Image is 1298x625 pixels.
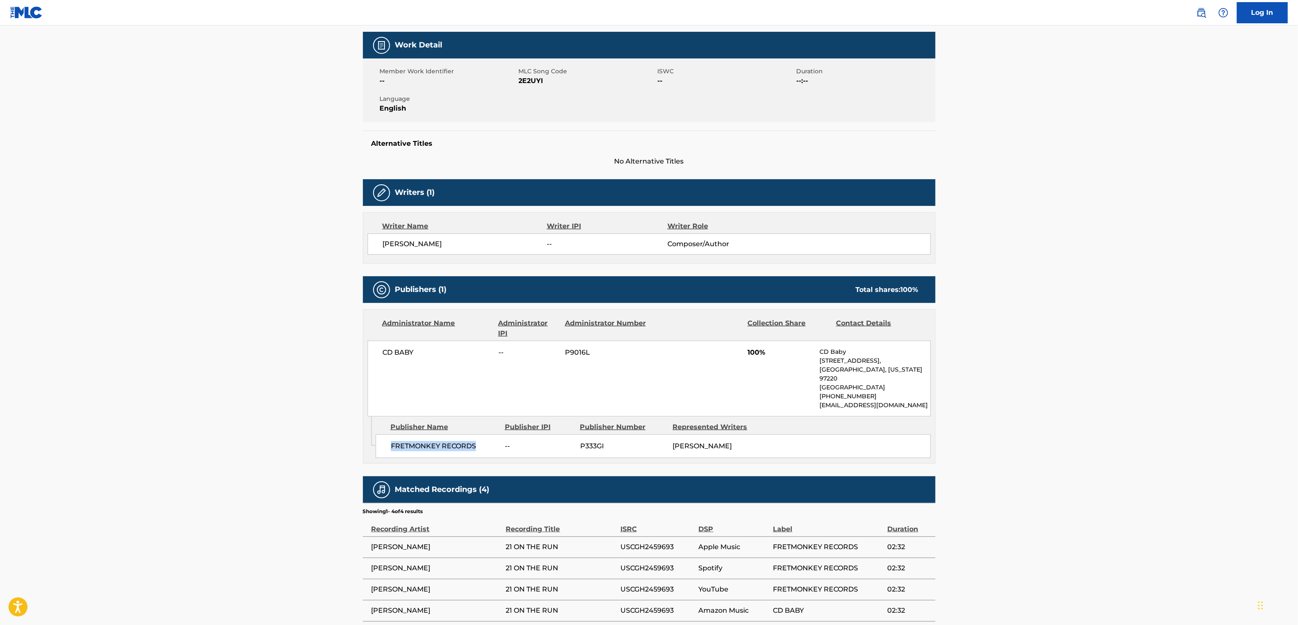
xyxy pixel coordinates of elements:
span: ISWC [658,67,794,76]
div: Collection Share [747,318,830,339]
span: -- [498,347,559,358]
a: Log In [1237,2,1288,23]
span: 02:32 [888,584,931,594]
div: Recording Title [506,515,616,534]
p: [PHONE_NUMBER] [819,392,930,401]
div: ISRC [620,515,695,534]
div: Publisher Number [580,422,667,432]
span: P333GI [580,441,667,451]
h5: Matched Recordings (4) [395,485,490,494]
span: FRETMONKEY RECORDS [391,441,499,451]
div: Label [773,515,883,534]
span: Amazon Music [699,606,769,616]
span: FRETMONKEY RECORDS [773,584,883,594]
span: CD BABY [773,606,883,616]
span: [PERSON_NAME] [371,606,502,616]
div: Total shares: [856,285,919,295]
img: Writers [376,188,387,198]
span: --:-- [797,76,933,86]
div: Writer Name [382,221,547,231]
span: [PERSON_NAME] [371,542,502,552]
span: USCGH2459693 [620,542,695,552]
span: Spotify [699,563,769,573]
div: Writer IPI [547,221,667,231]
span: English [380,103,517,114]
p: Showing 1 - 4 of 4 results [363,508,423,515]
span: -- [380,76,517,86]
div: Contact Details [836,318,919,339]
img: Publishers [376,285,387,295]
span: YouTube [699,584,769,594]
span: 100 % [901,286,919,294]
span: 2E2UYI [519,76,656,86]
div: Drag [1258,593,1263,618]
h5: Work Detail [395,40,443,50]
img: Matched Recordings [376,485,387,495]
span: 100% [747,347,813,358]
span: Language [380,94,517,103]
div: Administrator IPI [498,318,559,339]
span: CD BABY [383,347,493,358]
span: MLC Song Code [519,67,656,76]
span: -- [505,441,574,451]
img: MLC Logo [10,6,43,19]
img: search [1196,8,1207,18]
span: FRETMONKEY RECORDS [773,542,883,552]
span: Composer/Author [667,239,777,249]
span: 02:32 [888,563,931,573]
span: -- [547,239,667,249]
span: USCGH2459693 [620,584,695,594]
span: P9016L [565,347,647,358]
span: Member Work Identifier [380,67,517,76]
img: help [1218,8,1229,18]
div: Duration [888,515,931,534]
span: USCGH2459693 [620,606,695,616]
span: Apple Music [699,542,769,552]
span: 21 ON THE RUN [506,542,616,552]
h5: Alternative Titles [371,139,927,148]
span: [PERSON_NAME] [673,442,732,450]
div: Administrator Number [565,318,647,339]
div: Represented Writers [673,422,759,432]
div: Recording Artist [371,515,502,534]
span: [PERSON_NAME] [371,584,502,594]
span: 21 ON THE RUN [506,563,616,573]
span: 02:32 [888,606,931,616]
span: Duration [797,67,933,76]
span: USCGH2459693 [620,563,695,573]
span: -- [658,76,794,86]
div: Administrator Name [382,318,492,339]
p: [GEOGRAPHIC_DATA], [US_STATE] 97220 [819,365,930,383]
span: No Alternative Titles [363,156,935,167]
span: 02:32 [888,542,931,552]
p: [GEOGRAPHIC_DATA] [819,383,930,392]
p: [STREET_ADDRESS], [819,356,930,365]
p: [EMAIL_ADDRESS][DOMAIN_NAME] [819,401,930,410]
div: Writer Role [667,221,777,231]
span: [PERSON_NAME] [371,563,502,573]
div: DSP [699,515,769,534]
span: 21 ON THE RUN [506,606,616,616]
h5: Publishers (1) [395,285,447,294]
span: [PERSON_NAME] [383,239,547,249]
h5: Writers (1) [395,188,435,197]
div: Publisher Name [390,422,498,432]
div: Publisher IPI [505,422,574,432]
span: 21 ON THE RUN [506,584,616,594]
div: Help [1215,4,1232,21]
img: Work Detail [376,40,387,50]
iframe: Chat Widget [1256,584,1298,625]
span: FRETMONKEY RECORDS [773,563,883,573]
a: Public Search [1193,4,1210,21]
p: CD Baby [819,347,930,356]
